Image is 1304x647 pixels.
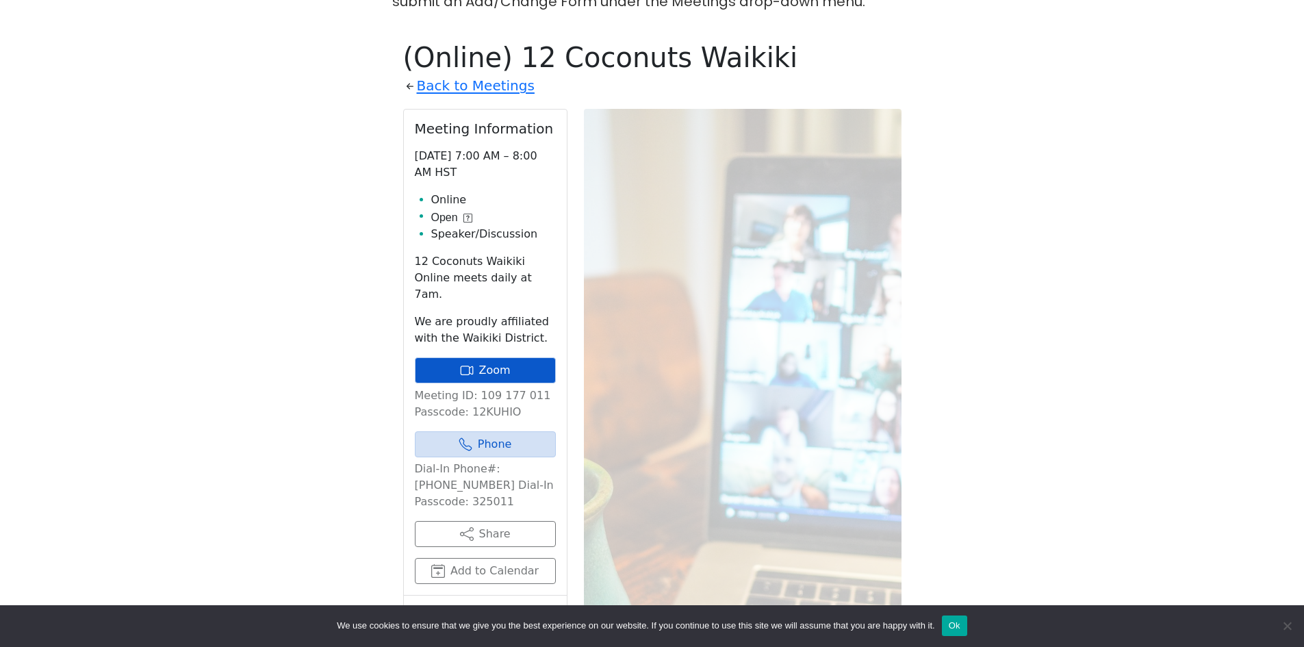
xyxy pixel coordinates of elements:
button: Add to Calendar [415,558,556,584]
span: We use cookies to ensure that we give you the best experience on our website. If you continue to ... [337,619,934,633]
li: Speaker/Discussion [431,226,556,242]
p: [DATE] 7:00 AM – 8:00 AM HST [415,148,556,181]
h2: Meeting Information [415,120,556,137]
h1: (Online) 12 Coconuts Waikiki [403,41,902,74]
button: Share [415,521,556,547]
p: Meeting ID: 109 177 011 Passcode: 12KUHIO [415,388,556,420]
a: Phone [415,431,556,457]
span: No [1280,619,1294,633]
button: Ok [942,616,967,636]
button: Open [431,210,472,226]
p: 12 Coconuts Waikiki Online meets daily at 7am. [415,253,556,303]
p: Dial-In Phone#: [PHONE_NUMBER] Dial-In Passcode: 325011 [415,461,556,510]
a: Zoom [415,357,556,383]
p: We are proudly affiliated with the Waikiki District. [415,314,556,346]
span: Open [431,210,458,226]
a: Back to Meetings [417,74,535,98]
li: Online [431,192,556,208]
